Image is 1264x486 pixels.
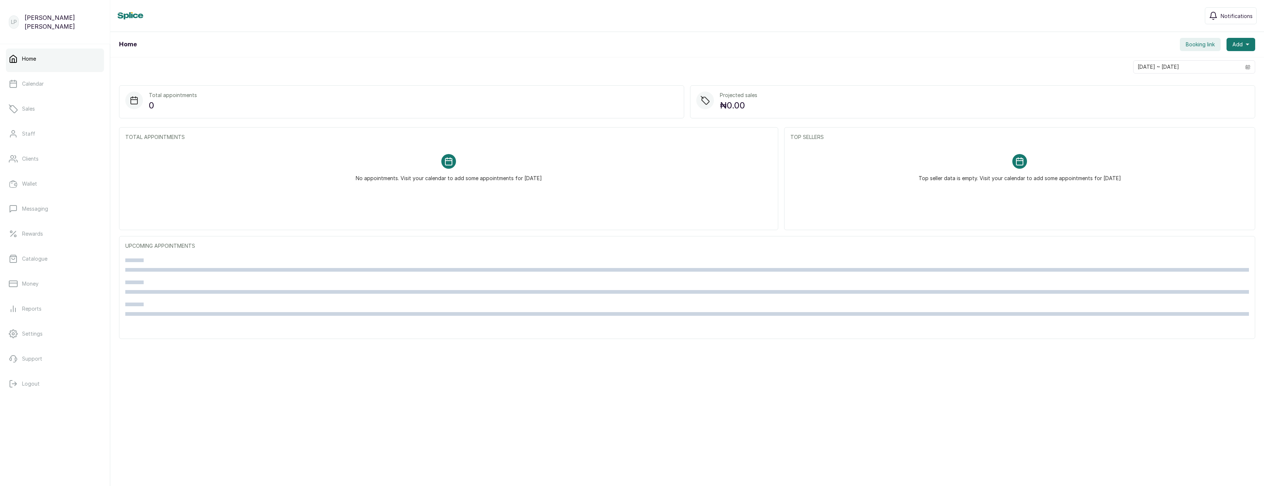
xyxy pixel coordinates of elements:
a: Wallet [6,174,104,194]
p: Staff [22,130,35,137]
button: Logout [6,374,104,394]
p: Messaging [22,205,48,212]
button: Booking link [1180,38,1221,51]
p: Reports [22,305,42,312]
a: Clients [6,149,104,169]
p: TOTAL APPOINTMENTS [125,133,772,141]
p: Projected sales [720,92,757,99]
button: Add [1227,38,1255,51]
a: Sales [6,99,104,119]
span: Notifications [1221,12,1253,20]
input: Select date [1134,61,1241,73]
a: Home [6,49,104,69]
span: Booking link [1186,41,1215,48]
p: Money [22,280,39,287]
a: Messaging [6,199,104,219]
p: No appointments. Visit your calendar to add some appointments for [DATE] [356,169,542,182]
p: [PERSON_NAME] [PERSON_NAME] [25,13,101,31]
a: Reports [6,299,104,319]
p: Home [22,55,36,62]
button: Notifications [1205,7,1257,24]
p: ₦0.00 [720,99,757,112]
p: LP [11,18,17,26]
a: Rewards [6,224,104,244]
p: Catalogue [22,255,47,262]
p: Rewards [22,230,43,237]
a: Catalogue [6,249,104,269]
p: Sales [22,105,35,112]
p: Support [22,355,42,362]
a: Staff [6,124,104,144]
h1: Home [119,40,137,49]
p: UPCOMING APPOINTMENTS [125,242,1249,250]
a: Support [6,349,104,369]
p: Total appointments [149,92,197,99]
a: Calendar [6,74,104,94]
p: Calendar [22,80,44,87]
p: TOP SELLERS [790,133,1249,141]
span: Add [1232,41,1243,48]
p: Wallet [22,180,37,187]
p: Settings [22,330,43,337]
svg: calendar [1245,64,1250,69]
p: Clients [22,155,39,162]
a: Settings [6,324,104,344]
p: Logout [22,380,40,387]
p: Top seller data is empty. Visit your calendar to add some appointments for [DATE] [919,169,1121,182]
p: 0 [149,99,197,112]
a: Money [6,274,104,294]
